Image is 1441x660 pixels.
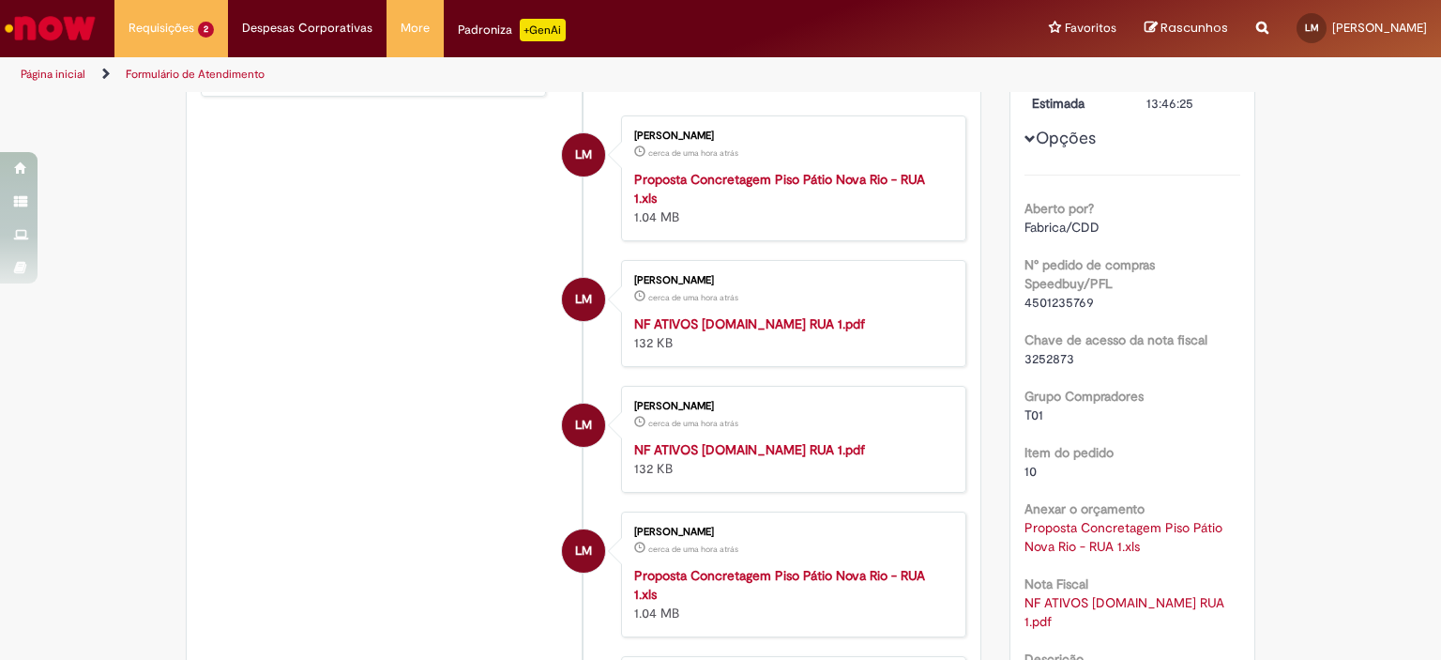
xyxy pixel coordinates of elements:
[1065,19,1116,38] span: Favoritos
[1024,388,1144,405] b: Grupo Compradores
[634,441,865,458] a: NF ATIVOS [DOMAIN_NAME] RUA 1.pdf
[1024,444,1114,461] b: Item do pedido
[1146,75,1234,113] div: [DATE] 13:46:25
[1024,594,1228,630] a: Download de NF ATIVOS N.RIO RUA 1.pdf
[562,404,605,447] div: Lucas Barros Martins
[634,401,947,412] div: [PERSON_NAME]
[458,19,566,41] div: Padroniza
[634,527,947,538] div: [PERSON_NAME]
[1332,20,1427,36] span: [PERSON_NAME]
[634,566,947,622] div: 1.04 MB
[1018,75,1133,113] dt: Conclusão Estimada
[575,132,592,177] span: LM
[634,315,947,352] div: 132 KB
[520,19,566,41] p: +GenAi
[648,147,738,159] time: 01/09/2025 09:46:17
[648,418,738,429] span: cerca de uma hora atrás
[1305,22,1319,34] span: LM
[575,403,592,448] span: LM
[1024,500,1145,517] b: Anexar o orçamento
[562,530,605,573] div: Lucas Barros Martins
[2,9,99,47] img: ServiceNow
[1145,20,1228,38] a: Rascunhos
[198,22,214,38] span: 2
[634,440,947,478] div: 132 KB
[648,147,738,159] span: cerca de uma hora atrás
[1160,19,1228,37] span: Rascunhos
[648,292,738,303] span: cerca de uma hora atrás
[634,171,925,207] a: Proposta Concretagem Piso Pátio Nova Rio - RUA 1.xls
[648,544,738,555] time: 01/09/2025 09:36:53
[562,133,605,177] div: Lucas Barros Martins
[648,544,738,555] span: cerca de uma hora atrás
[126,67,265,82] a: Formulário de Atendimento
[634,315,865,332] a: NF ATIVOS [DOMAIN_NAME] RUA 1.pdf
[1024,463,1037,480] span: 10
[1024,219,1100,236] span: Fabrica/CDD
[634,130,947,142] div: [PERSON_NAME]
[1024,200,1094,217] b: Aberto por?
[1024,576,1088,592] b: Nota Fiscal
[562,278,605,321] div: Lucas Barros Martins
[648,418,738,429] time: 01/09/2025 09:37:40
[1024,294,1094,311] span: 4501235769
[634,170,947,226] div: 1.04 MB
[1024,407,1043,423] span: T01
[129,19,194,38] span: Requisições
[1024,256,1155,292] b: N° pedido de compras Speedbuy/PFL
[1024,331,1207,348] b: Chave de acesso da nota fiscal
[242,19,372,38] span: Despesas Corporativas
[634,567,925,603] a: Proposta Concretagem Piso Pátio Nova Rio - RUA 1.xls
[14,57,947,92] ul: Trilhas de página
[401,19,430,38] span: More
[1024,519,1226,555] a: Download de Proposta Concretagem Piso Pátio Nova Rio - RUA 1.xls
[21,67,85,82] a: Página inicial
[1024,350,1074,367] span: 3252873
[575,529,592,574] span: LM
[648,292,738,303] time: 01/09/2025 09:46:16
[575,277,592,322] span: LM
[634,275,947,286] div: [PERSON_NAME]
